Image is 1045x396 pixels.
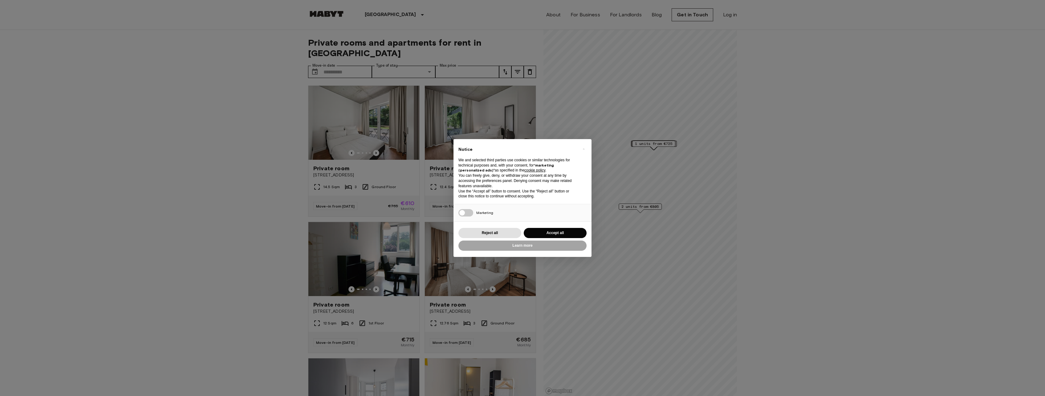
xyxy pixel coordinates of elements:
[583,145,585,153] span: ×
[458,146,577,153] h2: Notice
[458,189,577,199] p: Use the “Accept all” button to consent. Use the “Reject all” button or close this notice to conti...
[524,228,587,238] button: Accept all
[458,228,521,238] button: Reject all
[458,163,554,173] strong: “marketing (personalized ads)”
[524,168,545,172] a: cookie policy
[579,144,588,154] button: Close this notice
[458,241,587,251] button: Learn more
[458,158,577,173] p: We and selected third parties use cookies or similar technologies for technical purposes and, wit...
[476,210,493,215] span: Marketing
[458,173,577,188] p: You can freely give, deny, or withdraw your consent at any time by accessing the preferences pane...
